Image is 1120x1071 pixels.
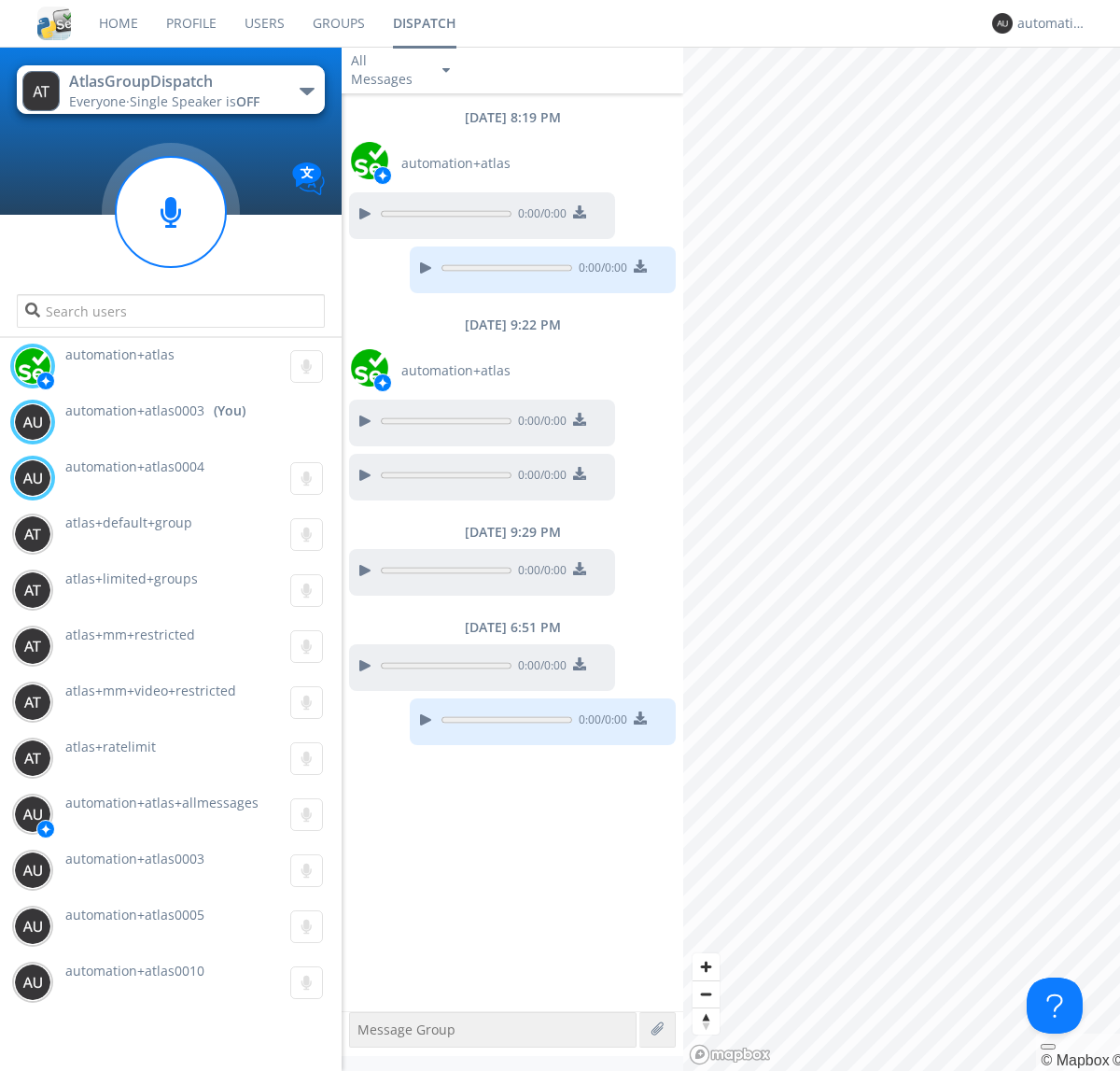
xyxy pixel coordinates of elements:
[511,562,567,583] span: 0:00 / 0:00
[572,712,627,732] span: 0:00 / 0:00
[14,796,51,833] img: 373638.png
[689,1044,771,1065] a: Mapbox logo
[14,571,51,609] img: 373638.png
[693,981,720,1008] span: Zoom out
[1027,978,1083,1034] iframe: Toggle Customer Support
[65,514,192,531] span: atlas+default+group
[65,962,204,979] span: automation+atlas0010
[401,154,511,173] span: automation+atlas
[17,65,324,114] button: AtlasGroupDispatchEveryone·Single Speaker isOFF
[14,908,51,945] img: 373638.png
[37,7,71,40] img: cddb5a64eb264b2086981ab96f4c1ba7
[572,260,627,280] span: 0:00 / 0:00
[65,345,175,363] span: automation+atlas
[14,347,51,385] img: d2d01cd9b4174d08988066c6d424eccd
[634,260,647,273] img: download media button
[65,570,198,587] span: atlas+limited+groups
[69,71,279,92] div: AtlasGroupDispatch
[65,850,204,867] span: automation+atlas0003
[14,515,51,553] img: 373638.png
[1017,14,1087,33] div: automation+atlas0003
[992,13,1013,34] img: 373638.png
[442,68,450,73] img: caret-down-sm.svg
[65,794,259,811] span: automation+atlas+allmessages
[65,402,204,420] span: automation+atlas0003
[236,92,259,110] span: OFF
[65,682,236,699] span: atlas+mm+video+restricted
[214,402,245,420] div: (You)
[351,51,426,89] div: All Messages
[22,71,60,111] img: 373638.png
[14,459,51,497] img: 373638.png
[130,92,259,110] span: Single Speaker is
[65,738,156,755] span: atlas+ratelimit
[693,980,720,1008] button: Zoom out
[401,361,511,380] span: automation+atlas
[342,523,683,542] div: [DATE] 9:29 PM
[14,627,51,665] img: 373638.png
[573,205,586,218] img: download media button
[342,618,683,637] div: [DATE] 6:51 PM
[573,657,586,670] img: download media button
[693,953,720,980] button: Zoom in
[351,349,388,387] img: d2d01cd9b4174d08988066c6d424eccd
[17,294,324,328] input: Search users
[693,1008,720,1035] span: Reset bearing to north
[1041,1052,1109,1068] a: Mapbox
[14,852,51,889] img: 373638.png
[351,142,388,179] img: d2d01cd9b4174d08988066c6d424eccd
[573,413,586,426] img: download media button
[693,1008,720,1035] button: Reset bearing to north
[292,162,325,195] img: Translation enabled
[14,740,51,777] img: 373638.png
[511,467,567,487] span: 0:00 / 0:00
[1041,1044,1056,1050] button: Toggle attribution
[342,108,683,127] div: [DATE] 8:19 PM
[14,683,51,721] img: 373638.png
[511,205,567,226] span: 0:00 / 0:00
[65,626,195,643] span: atlas+mm+restricted
[511,657,567,678] span: 0:00 / 0:00
[65,458,204,475] span: automation+atlas0004
[573,467,586,480] img: download media button
[14,964,51,1001] img: 373638.png
[69,92,279,111] div: Everyone ·
[342,316,683,334] div: [DATE] 9:22 PM
[65,906,204,923] span: automation+atlas0005
[511,413,567,433] span: 0:00 / 0:00
[573,562,586,575] img: download media button
[14,403,51,441] img: 373638.png
[634,712,647,725] img: download media button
